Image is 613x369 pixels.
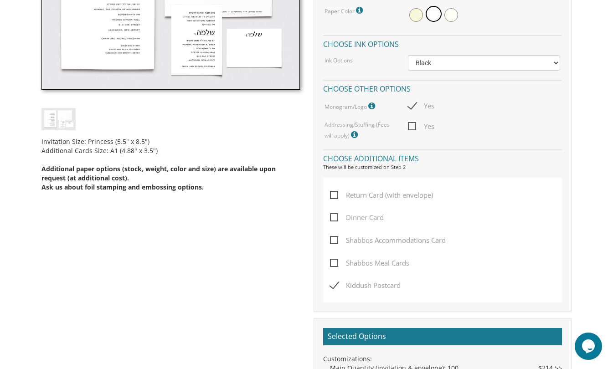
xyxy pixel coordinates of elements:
[325,56,353,64] label: Ink Options
[323,35,562,51] h4: Choose ink options
[323,354,562,364] div: Customizations:
[330,190,433,201] span: Return Card (with envelope)
[408,100,434,112] span: Yes
[323,149,562,165] h4: Choose additional items
[323,164,562,171] div: These will be customized on Step 2
[41,164,276,182] span: Additional paper options (stock, weight, color and size) are available upon request (at additiona...
[41,130,299,192] div: Invitation Size: Princess (5.5" x 8.5") Additional Cards Size: A1 (4.88" x 3.5")
[323,328,562,345] h2: Selected Options
[41,183,204,191] span: Ask us about foil stamping and embossing options.
[325,121,394,140] label: Addressing/Stuffing (Fees will apply)
[330,212,384,223] span: Dinner Card
[330,235,446,246] span: Shabbos Accommodations Card
[325,5,365,16] label: Paper Color
[330,280,401,291] span: Kiddush Postcard
[408,121,434,132] span: Yes
[41,108,76,130] img: bminv-thumb-16.jpg
[323,80,562,96] h4: Choose other options
[575,333,604,360] iframe: chat widget
[330,257,409,269] span: Shabbos Meal Cards
[325,100,377,112] label: Monogram/Logo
